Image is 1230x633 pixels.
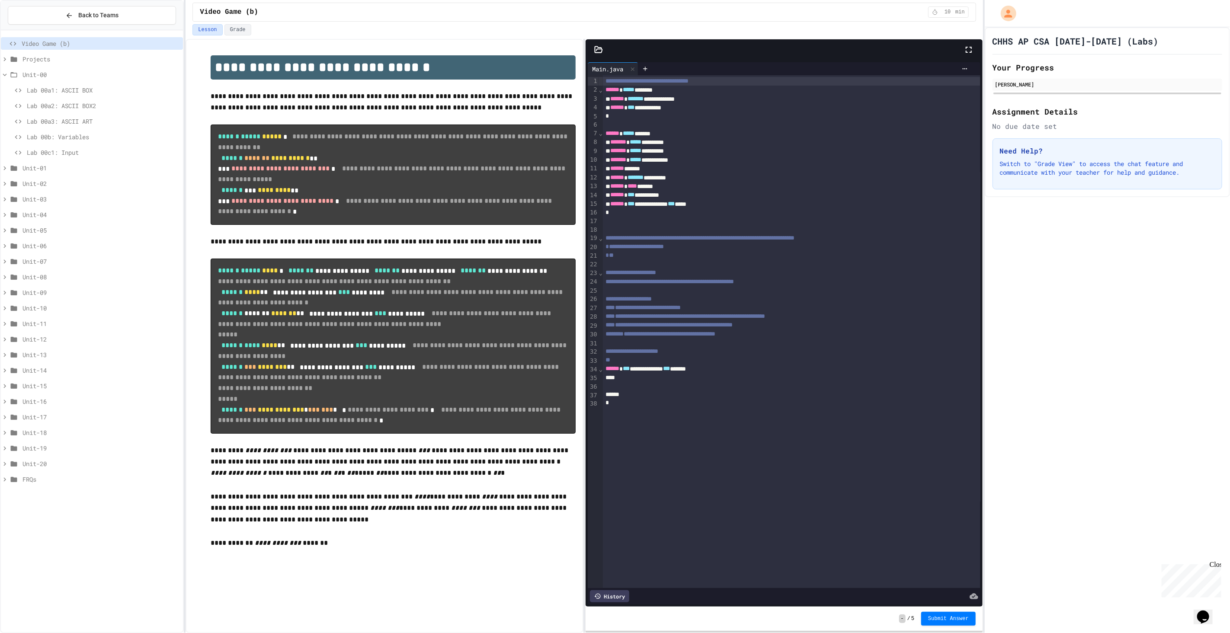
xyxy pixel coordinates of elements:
[941,9,955,16] span: 10
[27,101,179,110] span: Lab 00a2: ASCII BOX2
[3,3,60,55] div: Chat with us now!Close
[22,475,179,484] span: FRQs
[588,278,599,286] div: 24
[995,80,1220,88] div: [PERSON_NAME]
[588,348,599,356] div: 32
[599,235,603,242] span: Fold line
[588,129,599,138] div: 7
[192,24,222,35] button: Lesson
[907,615,910,622] span: /
[588,103,599,112] div: 4
[22,39,179,48] span: Video Game (b)
[993,105,1222,118] h2: Assignment Details
[588,260,599,269] div: 22
[588,287,599,295] div: 25
[8,6,176,25] button: Back to Teams
[588,95,599,103] div: 3
[588,208,599,217] div: 16
[22,226,179,235] span: Unit-05
[588,182,599,191] div: 13
[27,148,179,157] span: Lab 00c1: Input
[588,400,599,408] div: 38
[588,156,599,164] div: 10
[22,195,179,204] span: Unit-03
[588,269,599,278] div: 23
[590,590,629,602] div: History
[588,391,599,400] div: 37
[22,350,179,359] span: Unit-13
[588,330,599,339] div: 30
[22,257,179,266] span: Unit-07
[921,612,976,626] button: Submit Answer
[928,615,969,622] span: Submit Answer
[22,163,179,173] span: Unit-01
[993,61,1222,74] h2: Your Progress
[588,112,599,121] div: 5
[588,226,599,234] div: 18
[1000,160,1215,177] p: Switch to "Grade View" to access the chat feature and communicate with your teacher for help and ...
[588,121,599,129] div: 6
[27,86,179,95] span: Lab 00a1: ASCII BOX
[22,381,179,390] span: Unit-15
[993,35,1159,47] h1: CHHS AP CSA [DATE]-[DATE] (Labs)
[993,121,1222,131] div: No due date set
[22,54,179,64] span: Projects
[78,11,119,20] span: Back to Teams
[22,272,179,281] span: Unit-08
[588,64,628,74] div: Main.java
[588,339,599,348] div: 31
[22,444,179,453] span: Unit-19
[22,366,179,375] span: Unit-14
[22,412,179,422] span: Unit-17
[200,7,258,17] span: Video Game (b)
[27,117,179,126] span: Lab 00a3: ASCII ART
[588,234,599,243] div: 19
[22,459,179,468] span: Unit-20
[599,130,603,137] span: Fold line
[588,357,599,365] div: 33
[588,304,599,313] div: 27
[911,615,914,622] span: 5
[588,243,599,252] div: 20
[588,173,599,182] div: 12
[588,164,599,173] div: 11
[224,24,251,35] button: Grade
[955,9,965,16] span: min
[599,269,603,276] span: Fold line
[588,322,599,330] div: 29
[588,191,599,200] div: 14
[588,217,599,226] div: 17
[588,77,599,86] div: 1
[588,295,599,304] div: 26
[22,428,179,437] span: Unit-18
[588,62,638,75] div: Main.java
[588,313,599,321] div: 28
[22,179,179,188] span: Unit-02
[22,70,179,79] span: Unit-00
[588,374,599,383] div: 35
[588,365,599,374] div: 34
[22,397,179,406] span: Unit-16
[588,252,599,260] div: 21
[599,86,603,93] span: Fold line
[1000,146,1215,156] h3: Need Help?
[599,366,603,373] span: Fold line
[588,138,599,147] div: 8
[899,614,906,623] span: -
[588,383,599,391] div: 36
[22,335,179,344] span: Unit-12
[22,288,179,297] span: Unit-09
[588,86,599,94] div: 2
[22,241,179,250] span: Unit-06
[22,304,179,313] span: Unit-10
[1194,598,1221,624] iframe: chat widget
[1158,561,1221,598] iframe: chat widget
[992,3,1019,23] div: My Account
[588,200,599,208] div: 15
[588,147,599,156] div: 9
[22,319,179,328] span: Unit-11
[27,132,179,141] span: Lab 00b: Variables
[22,210,179,219] span: Unit-04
